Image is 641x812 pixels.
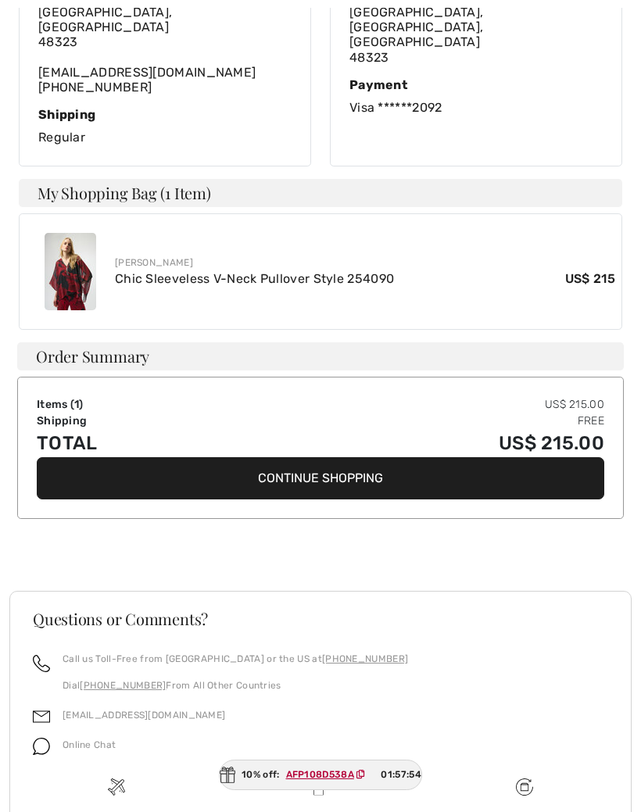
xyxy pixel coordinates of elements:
[33,708,50,725] img: email
[37,396,244,413] td: Items ( )
[38,80,152,95] a: [PHONE_NUMBER]
[244,413,604,429] td: Free
[63,710,225,721] a: [EMAIL_ADDRESS][DOMAIN_NAME]
[37,429,244,457] td: Total
[381,767,421,782] span: 01:57:54
[115,256,615,270] div: [PERSON_NAME]
[80,680,166,691] a: [PHONE_NUMBER]
[37,413,244,429] td: Shipping
[286,769,354,780] ins: AFP108D538A
[19,179,622,207] h4: My Shopping Bag (1 Item)
[38,107,292,122] div: Shipping
[115,271,394,286] a: Chic Sleeveless V-Neck Pullover Style 254090
[565,270,615,288] span: US$ 215
[322,653,408,664] a: [PHONE_NUMBER]
[516,778,533,796] img: Free shipping on orders over $99
[33,738,50,755] img: chat
[33,655,50,672] img: call
[45,233,96,310] img: Chic Sleeveless V-Neck Pullover Style 254090
[219,760,422,790] div: 10% off:
[38,107,292,147] div: Regular
[63,678,408,692] p: Dial From All Other Countries
[17,342,624,370] div: Order Summary
[244,396,604,413] td: US$ 215.00
[349,77,603,92] div: Payment
[33,611,608,627] h3: Questions or Comments?
[63,739,116,750] span: Online Chat
[63,652,408,666] p: Call us Toll-Free from [GEOGRAPHIC_DATA] or the US at
[37,457,604,499] button: Continue Shopping
[108,778,125,796] img: Free shipping on orders over $99
[244,429,604,457] td: US$ 215.00
[220,767,235,783] img: Gift.svg
[74,398,79,411] span: 1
